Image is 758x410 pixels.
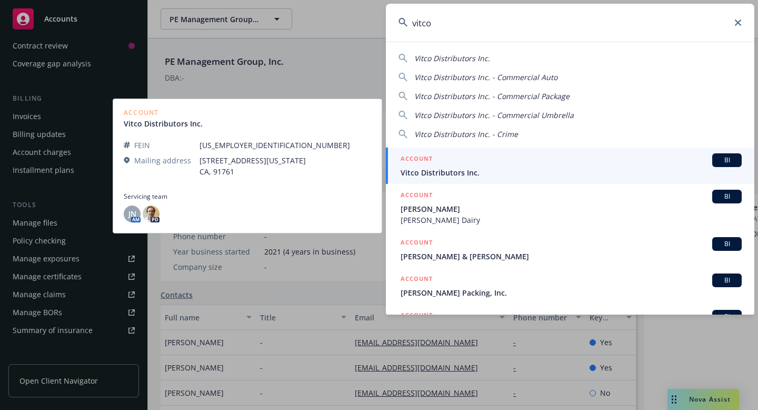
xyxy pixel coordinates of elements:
[386,268,754,304] a: ACCOUNTBI[PERSON_NAME] Packing, Inc.
[386,184,754,231] a: ACCOUNTBI[PERSON_NAME][PERSON_NAME] Dairy
[401,251,742,262] span: [PERSON_NAME] & [PERSON_NAME]
[716,192,737,201] span: BI
[401,214,742,226] span: [PERSON_NAME] Dairy
[401,190,433,202] h5: ACCOUNT
[716,276,737,285] span: BI
[386,148,754,184] a: ACCOUNTBIVitco Distributors Inc.
[716,312,737,321] span: BI
[401,237,433,250] h5: ACCOUNT
[401,167,742,178] span: Vitco Distributors Inc.
[414,110,574,120] span: Vitco Distributors Inc. - Commercial Umbrella
[386,231,754,268] a: ACCOUNTBI[PERSON_NAME] & [PERSON_NAME]
[386,4,754,42] input: Search...
[414,72,557,82] span: Vitco Distributors Inc. - Commercial Auto
[401,274,433,286] h5: ACCOUNT
[414,53,490,63] span: Vitco Distributors Inc.
[414,91,570,101] span: Vitco Distributors Inc. - Commercial Package
[414,129,518,139] span: Vitco Distributors Inc. - Crime
[401,153,433,166] h5: ACCOUNT
[386,304,754,340] a: ACCOUNTBI
[401,310,433,323] h5: ACCOUNT
[716,155,737,165] span: BI
[716,239,737,249] span: BI
[401,203,742,214] span: [PERSON_NAME]
[401,287,742,298] span: [PERSON_NAME] Packing, Inc.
